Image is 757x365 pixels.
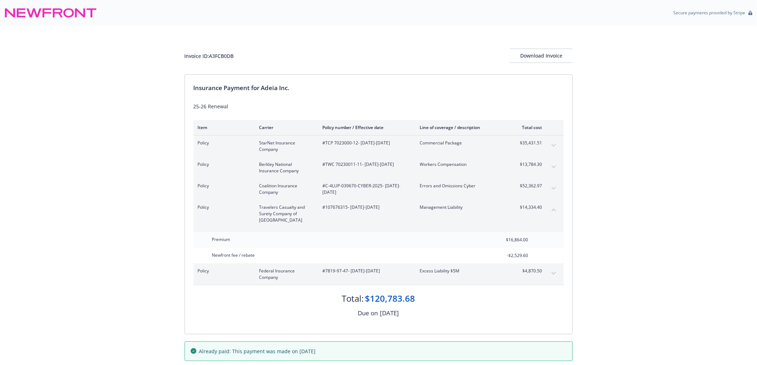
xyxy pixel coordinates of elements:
span: Newfront fee / rebate [212,252,255,258]
span: Commercial Package [420,140,504,146]
input: 0.00 [486,235,533,245]
span: $4,870.50 [516,268,542,274]
div: $120,783.68 [365,292,415,305]
div: PolicyFederal Insurance Company#7819-97-47- [DATE]-[DATE]Excess Liability $5M$4,870.50expand content [194,263,564,285]
span: Errors and Omissions Cyber [420,183,504,189]
span: Berkley National Insurance Company [259,161,311,174]
span: #C-4LUP-039670-CYBER-2025 - [DATE]-[DATE] [323,183,409,196]
span: #107676315 - [DATE]-[DATE] [323,204,409,211]
button: expand content [548,161,560,173]
span: Travelers Casualty and Surety Company of [GEOGRAPHIC_DATA] [259,204,311,223]
span: StarNet Insurance Company [259,140,311,153]
div: Invoice ID: A3FCB0DB [185,52,234,60]
span: $13,784.30 [516,161,542,168]
div: PolicyCoalition Insurance Company#C-4LUP-039670-CYBER-2025- [DATE]-[DATE]Errors and Omissions Cyb... [194,178,564,200]
span: $35,431.51 [516,140,542,146]
div: Policy number / Effective date [323,124,409,130]
span: Policy [198,183,248,189]
div: PolicyTravelers Casualty and Surety Company of [GEOGRAPHIC_DATA]#107676315- [DATE]-[DATE]Manageme... [194,200,564,228]
span: Management Liability [420,204,504,211]
span: Policy [198,161,248,168]
span: Premium [212,236,230,242]
button: expand content [548,268,560,279]
div: Total cost [516,124,542,130]
span: Federal Insurance Company [259,268,311,281]
span: #7819-97-47 - [DATE]-[DATE] [323,268,409,274]
span: $14,334.40 [516,204,542,211]
button: collapse content [548,204,560,216]
button: Download Invoice [510,49,573,63]
div: Total: [342,292,364,305]
div: Item [198,124,248,130]
input: 0.00 [486,250,533,261]
span: Coalition Insurance Company [259,183,311,196]
div: Line of coverage / description [420,124,504,130]
span: Excess Liability $5M [420,268,504,274]
span: Already paid: This payment was made on [DATE] [199,347,316,355]
span: $52,362.97 [516,183,542,189]
span: Policy [198,204,248,211]
div: Due on [358,309,378,318]
span: #TWC 70230011-11 - [DATE]-[DATE] [323,161,409,168]
div: 25-26 Renewal [194,103,564,110]
button: expand content [548,183,560,194]
span: Workers Compensation [420,161,504,168]
div: Insurance Payment for Adeia Inc. [194,83,564,93]
span: #TCP 7023000-12 - [DATE]-[DATE] [323,140,409,146]
div: Carrier [259,124,311,130]
button: expand content [548,140,560,151]
p: Secure payments provided by Stripe [674,10,746,16]
div: [DATE] [380,309,399,318]
div: PolicyBerkley National Insurance Company#TWC 70230011-11- [DATE]-[DATE]Workers Compensation$13,78... [194,157,564,178]
span: Policy [198,268,248,274]
div: PolicyStarNet Insurance Company#TCP 7023000-12- [DATE]-[DATE]Commercial Package$35,431.51expand c... [194,135,564,157]
span: Policy [198,140,248,146]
